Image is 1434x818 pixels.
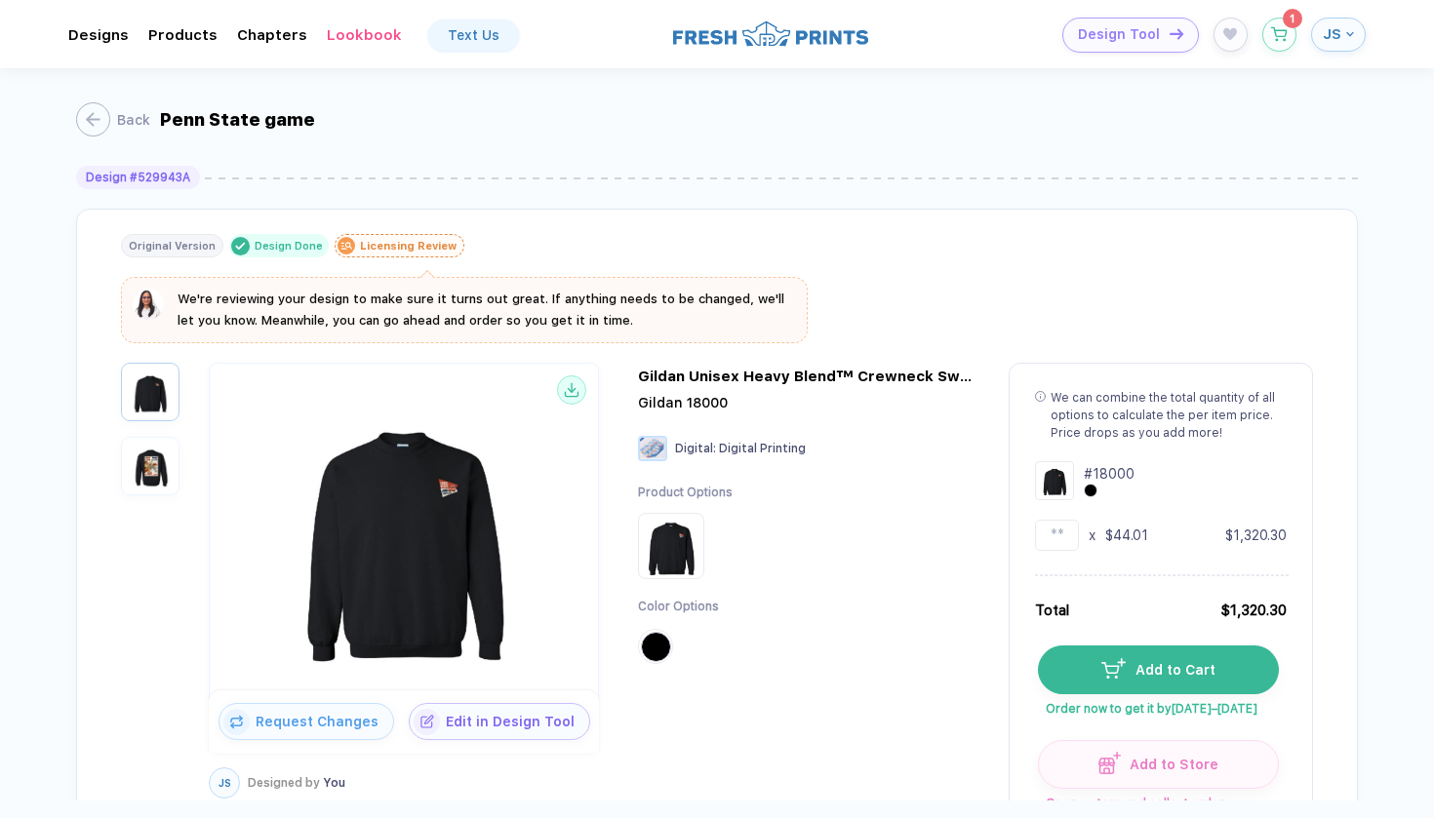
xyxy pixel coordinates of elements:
[1220,600,1287,621] div: $1,320.30
[1051,389,1287,442] div: We can combine the total quantity of all options to calculate the per item price. Price drops as ...
[237,26,307,44] div: ChaptersToggle dropdown menu chapters
[126,442,175,490] img: 1759972320465bkwkh_nt_back.png
[638,485,733,501] div: Product Options
[1098,752,1121,774] img: icon
[1078,26,1160,43] span: Design Tool
[638,436,667,461] img: Digital
[1084,464,1135,484] div: # 18000
[215,380,593,686] img: 1759972320465aoqsu_nt_front.png
[1038,740,1279,789] button: iconAdd to Store
[1105,526,1148,545] div: $44.01
[440,714,589,729] span: Edit in Design Tool
[86,171,190,184] div: Design # 529943A
[638,368,979,385] div: Gildan Unisex Heavy Blend™ Crewneck Sweatshirt - 18000
[1038,789,1277,810] span: Open a store and collect orders.
[327,26,402,44] div: Lookbook
[68,26,129,44] div: DesignsToggle dropdown menu
[76,102,150,136] button: Back
[673,19,868,49] img: logo
[1323,25,1341,43] span: JS
[117,112,150,128] div: Back
[160,109,315,130] div: Penn State game
[178,292,784,328] span: We're reviewing your design to make sure it turns out great. If anything needs to be changed, we'...
[1225,526,1287,545] div: $1,320.30
[414,709,440,735] img: icon
[248,776,345,790] div: You
[675,442,716,455] span: Digital :
[219,703,394,740] button: iconRequest Changes
[129,240,216,253] div: Original Version
[209,767,240,799] button: JS
[133,289,164,320] img: sophie
[638,599,733,615] div: Color Options
[255,240,323,253] div: Design Done
[1089,526,1095,545] div: x
[448,27,499,43] div: Text Us
[1038,645,1279,694] button: iconAdd to Cart
[1283,9,1302,28] sup: 1
[1170,28,1183,39] img: icon
[223,709,250,735] img: icon
[1290,13,1295,24] span: 1
[719,442,806,455] span: Digital Printing
[1101,658,1126,678] img: icon
[133,289,796,331] button: We're reviewing your design to make sure it turns out great. If anything needs to be changed, we'...
[1038,694,1277,716] span: Order now to get it by [DATE]–[DATE]
[1062,18,1199,53] button: Design Toolicon
[250,714,393,729] span: Request Changes
[642,517,700,575] img: Product Option
[1121,757,1219,772] span: Add to Store
[1126,662,1215,678] span: Add to Cart
[1311,18,1366,52] button: JS
[1035,461,1074,500] img: Design Group Summary Cell
[1035,600,1069,621] div: Total
[638,395,728,410] span: Gildan 18000
[148,26,218,44] div: ProductsToggle dropdown menu
[126,368,175,416] img: 1759972320465aoqsu_nt_front.png
[248,776,320,790] span: Designed by
[219,777,231,790] span: JS
[409,703,590,740] button: iconEdit in Design Tool
[327,26,402,44] div: LookbookToggle dropdown menu chapters
[428,19,519,51] a: Text Us
[360,240,457,253] div: Licensing Review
